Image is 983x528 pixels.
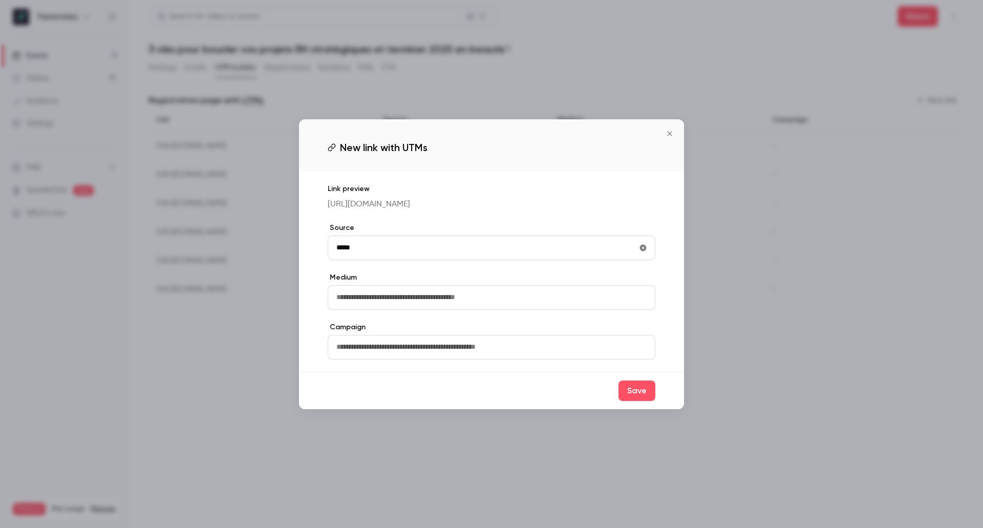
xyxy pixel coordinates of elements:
[340,140,428,155] span: New link with UTMs
[618,381,655,401] button: Save
[328,272,655,283] label: Medium
[328,198,655,210] p: [URL][DOMAIN_NAME]
[635,240,651,256] button: utmSource
[328,223,655,233] label: Source
[659,123,680,144] button: Close
[328,184,655,194] p: Link preview
[328,322,655,332] label: Campaign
